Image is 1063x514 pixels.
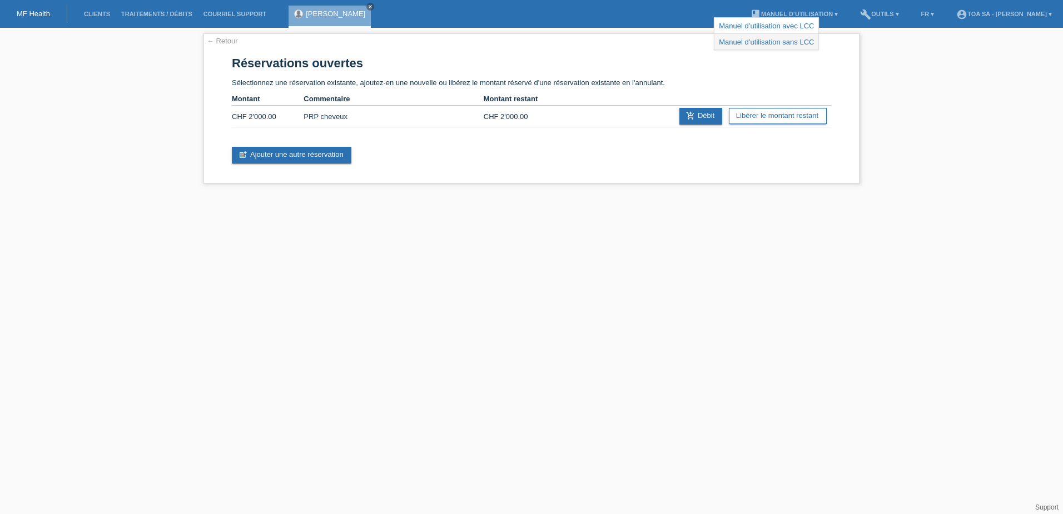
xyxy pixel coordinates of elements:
[232,56,831,70] h1: Réservations ouvertes
[1035,503,1059,511] a: Support
[484,106,555,127] td: CHF 2'000.00
[956,9,967,20] i: account_circle
[198,11,272,17] a: Courriel Support
[686,111,695,120] i: add_shopping_cart
[116,11,198,17] a: Traitements / débits
[367,4,373,9] i: close
[239,150,247,159] i: post_add
[304,106,483,127] td: PRP cheveux
[232,147,351,164] a: post_addAjouter une autre réservation
[719,38,814,46] a: Manuel d’utilisation sans LCC
[750,9,761,20] i: book
[207,37,238,45] a: ← Retour
[232,106,304,127] td: CHF 2'000.00
[719,22,814,30] a: Manuel d’utilisation avec LCC
[78,11,116,17] a: Clients
[203,33,860,184] div: Sélectionnez une réservation existante, ajoutez-en une nouvelle ou libérez le montant réservé d'u...
[232,92,304,106] th: Montant
[17,9,50,18] a: MF Health
[729,108,827,124] a: Libérer le montant restant
[366,3,374,11] a: close
[484,92,555,106] th: Montant restant
[304,92,483,106] th: Commentaire
[951,11,1057,17] a: account_circleTOA SA - [PERSON_NAME] ▾
[306,9,365,18] a: [PERSON_NAME]
[744,11,843,17] a: bookManuel d’utilisation ▾
[679,108,722,125] a: add_shopping_cartDébit
[860,9,871,20] i: build
[855,11,904,17] a: buildOutils ▾
[916,11,940,17] a: FR ▾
